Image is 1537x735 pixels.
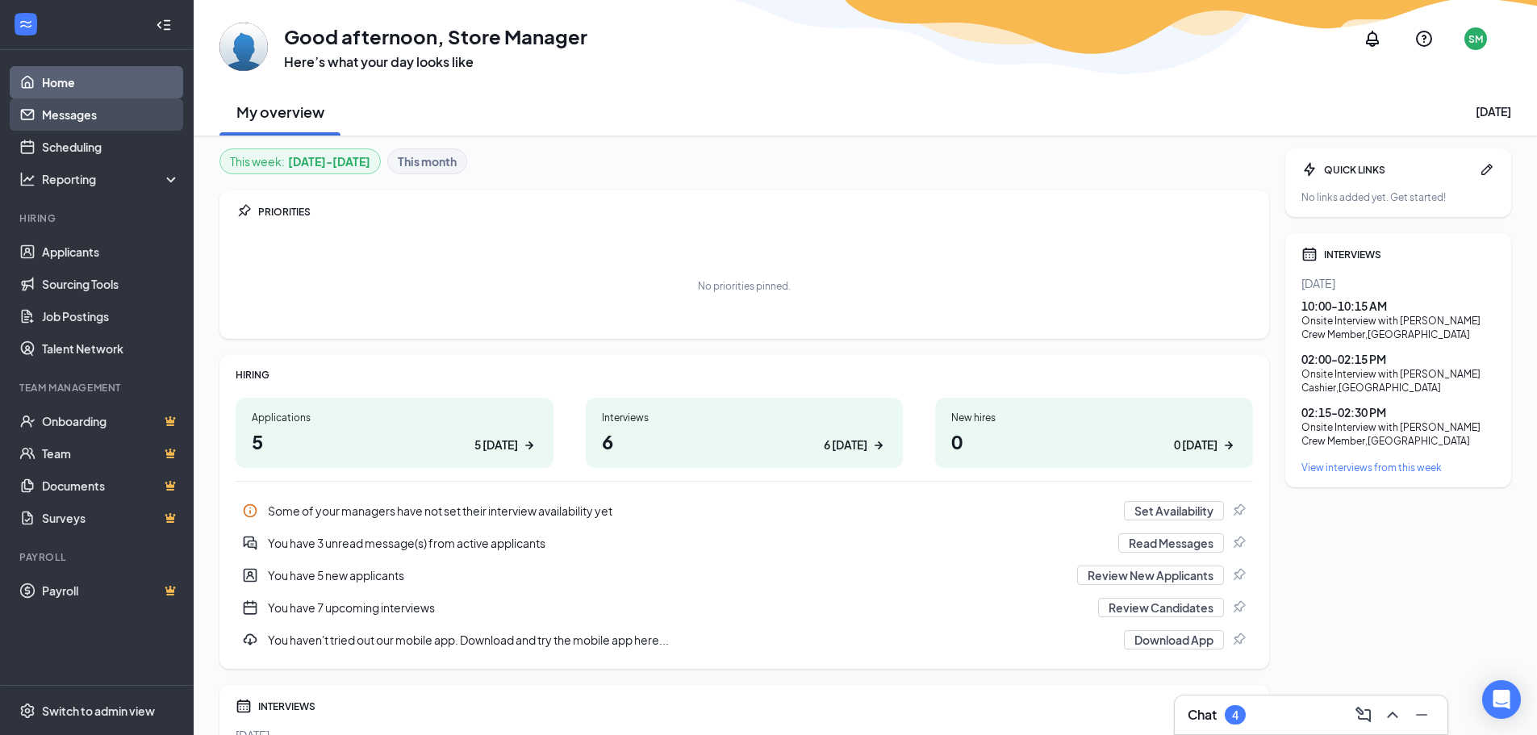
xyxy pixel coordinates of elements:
[474,436,518,453] div: 5 [DATE]
[284,23,587,50] h1: Good afternoon, Store Manager
[268,567,1067,583] div: You have 5 new applicants
[242,632,258,648] svg: Download
[1124,630,1224,649] button: Download App
[1414,29,1434,48] svg: QuestionInfo
[252,428,537,455] h1: 5
[1174,436,1217,453] div: 0 [DATE]
[268,535,1109,551] div: You have 3 unread message(s) from active applicants
[242,599,258,616] svg: CalendarNew
[1301,461,1495,474] a: View interviews from this week
[1098,598,1224,617] button: Review Candidates
[1351,702,1376,728] button: ComposeMessage
[284,53,587,71] h3: Here’s what your day looks like
[398,152,457,170] b: This month
[1324,248,1495,261] div: INTERVIEWS
[1124,501,1224,520] button: Set Availability
[19,211,177,225] div: Hiring
[42,98,180,131] a: Messages
[242,535,258,551] svg: DoubleChatActive
[1468,32,1483,46] div: SM
[1301,246,1318,262] svg: Calendar
[1354,705,1373,725] svg: ComposeMessage
[1230,535,1247,551] svg: Pin
[258,700,1253,713] div: INTERVIEWS
[236,559,1253,591] a: UserEntityYou have 5 new applicantsReview New ApplicantsPin
[230,152,370,170] div: This week :
[871,437,887,453] svg: ArrowRight
[219,23,268,71] img: Store Manager
[1230,567,1247,583] svg: Pin
[1301,381,1495,395] div: Cashier , [GEOGRAPHIC_DATA]
[236,203,252,219] svg: Pin
[42,66,180,98] a: Home
[19,381,177,395] div: Team Management
[1301,190,1495,204] div: No links added yet. Get started!
[236,559,1253,591] div: You have 5 new applicants
[42,574,180,607] a: PayrollCrown
[1230,632,1247,648] svg: Pin
[1232,708,1238,722] div: 4
[1301,351,1495,367] div: 02:00 - 02:15 PM
[236,624,1253,656] a: DownloadYou haven't tried out our mobile app. Download and try the mobile app here...Download AppPin
[236,591,1253,624] div: You have 7 upcoming interviews
[1301,275,1495,291] div: [DATE]
[18,16,34,32] svg: WorkstreamLogo
[288,152,370,170] b: [DATE] - [DATE]
[236,495,1253,527] div: Some of your managers have not set their interview availability yet
[1409,702,1435,728] button: Minimize
[42,131,180,163] a: Scheduling
[236,527,1253,559] a: DoubleChatActiveYou have 3 unread message(s) from active applicantsRead MessagesPin
[1301,298,1495,314] div: 10:00 - 10:15 AM
[236,398,553,468] a: Applications55 [DATE]ArrowRight
[935,398,1253,468] a: New hires00 [DATE]ArrowRight
[236,527,1253,559] div: You have 3 unread message(s) from active applicants
[1301,328,1495,341] div: Crew Member , [GEOGRAPHIC_DATA]
[19,550,177,564] div: Payroll
[698,279,791,293] div: No priorities pinned.
[824,436,867,453] div: 6 [DATE]
[258,205,1253,219] div: PRIORITIES
[236,368,1253,382] div: HIRING
[951,428,1237,455] h1: 0
[1118,533,1224,553] button: Read Messages
[1077,566,1224,585] button: Review New Applicants
[236,102,324,122] h2: My overview
[1363,29,1382,48] svg: Notifications
[42,332,180,365] a: Talent Network
[236,495,1253,527] a: InfoSome of your managers have not set their interview availability yetSet AvailabilityPin
[1230,599,1247,616] svg: Pin
[42,171,181,187] div: Reporting
[42,300,180,332] a: Job Postings
[1412,705,1431,725] svg: Minimize
[42,703,155,719] div: Switch to admin view
[1230,503,1247,519] svg: Pin
[602,428,888,455] h1: 6
[1301,161,1318,177] svg: Bolt
[236,624,1253,656] div: You haven't tried out our mobile app. Download and try the mobile app here...
[42,470,180,502] a: DocumentsCrown
[1301,367,1495,381] div: Onsite Interview with [PERSON_NAME]
[1221,437,1237,453] svg: ArrowRight
[156,17,172,33] svg: Collapse
[1476,103,1511,119] div: [DATE]
[236,591,1253,624] a: CalendarNewYou have 7 upcoming interviewsReview CandidatesPin
[521,437,537,453] svg: ArrowRight
[602,411,888,424] div: Interviews
[1301,434,1495,448] div: Crew Member , [GEOGRAPHIC_DATA]
[268,599,1088,616] div: You have 7 upcoming interviews
[1188,706,1217,724] h3: Chat
[236,698,252,714] svg: Calendar
[242,567,258,583] svg: UserEntity
[42,236,180,268] a: Applicants
[1301,420,1495,434] div: Onsite Interview with [PERSON_NAME]
[1383,705,1402,725] svg: ChevronUp
[19,171,36,187] svg: Analysis
[1479,161,1495,177] svg: Pen
[42,268,180,300] a: Sourcing Tools
[42,502,180,534] a: SurveysCrown
[19,703,36,719] svg: Settings
[1324,163,1472,177] div: QUICK LINKS
[951,411,1237,424] div: New hires
[1301,314,1495,328] div: Onsite Interview with [PERSON_NAME]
